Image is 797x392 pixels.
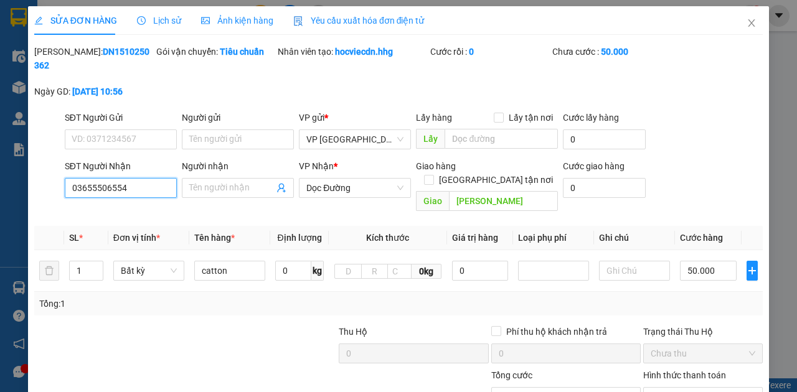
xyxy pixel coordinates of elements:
[513,226,594,250] th: Loại phụ phí
[278,233,322,243] span: Định lượng
[491,370,532,380] span: Tổng cước
[72,86,123,96] b: [DATE] 10:56
[552,45,672,58] div: Chưa cước :
[563,113,619,123] label: Cước lấy hàng
[65,111,177,124] div: SĐT Người Gửi
[680,233,723,243] span: Cước hàng
[449,191,557,211] input: Dọc đường
[306,179,403,197] span: Dọc Đường
[416,161,456,171] span: Giao hàng
[137,16,181,26] span: Lịch sử
[182,159,294,173] div: Người nhận
[339,327,367,337] span: Thu Hộ
[416,191,449,211] span: Giao
[387,264,412,279] input: C
[747,261,758,281] button: plus
[416,129,445,149] span: Lấy
[299,111,411,124] div: VP gửi
[201,16,210,25] span: picture
[34,85,154,98] div: Ngày GD:
[599,261,670,281] input: Ghi Chú
[430,45,550,58] div: Cước rồi :
[293,16,425,26] span: Yêu cầu xuất hóa đơn điện tử
[201,16,273,26] span: Ảnh kiện hàng
[306,130,403,149] span: VP Đà Nẵng
[445,129,557,149] input: Dọc đường
[276,183,286,193] span: user-add
[137,16,146,25] span: clock-circle
[747,18,757,28] span: close
[469,47,474,57] b: 0
[651,344,755,363] span: Chưa thu
[501,325,612,338] span: Phí thu hộ khách nhận trả
[434,173,558,187] span: [GEOGRAPHIC_DATA] tận nơi
[747,266,757,276] span: plus
[504,111,558,124] span: Lấy tận nơi
[194,261,265,281] input: VD: Bàn, Ghế
[601,47,628,57] b: 50.000
[65,159,177,173] div: SĐT Người Nhận
[563,178,646,198] input: Cước giao hàng
[113,233,160,243] span: Đơn vị tính
[311,261,324,281] span: kg
[643,370,726,380] label: Hình thức thanh toán
[194,233,235,243] span: Tên hàng
[734,6,769,41] button: Close
[34,45,154,72] div: [PERSON_NAME]:
[412,264,441,279] span: 0kg
[335,47,393,57] b: hocviecdn.hhg
[594,226,675,250] th: Ghi chú
[156,45,276,58] div: Gói vận chuyển:
[121,261,177,280] span: Bất kỳ
[452,233,498,243] span: Giá trị hàng
[39,261,59,281] button: delete
[39,297,309,310] div: Tổng: 1
[34,16,117,26] span: SỬA ĐƠN HÀNG
[299,161,334,171] span: VP Nhận
[34,16,43,25] span: edit
[366,233,409,243] span: Kích thước
[334,264,361,279] input: D
[563,129,646,149] input: Cước lấy hàng
[220,47,264,57] b: Tiêu chuẩn
[278,45,428,58] div: Nhân viên tạo:
[563,161,625,171] label: Cước giao hàng
[69,233,79,243] span: SL
[643,325,763,338] div: Trạng thái Thu Hộ
[361,264,388,279] input: R
[293,16,303,26] img: icon
[416,113,452,123] span: Lấy hàng
[182,111,294,124] div: Người gửi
